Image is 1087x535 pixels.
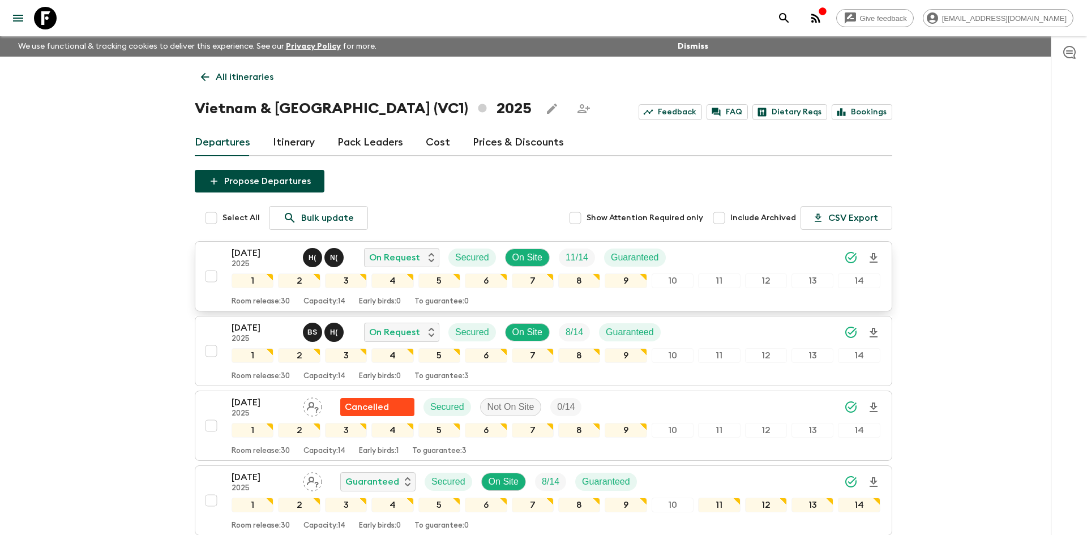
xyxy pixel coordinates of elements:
p: Early birds: 0 [359,297,401,306]
div: On Site [481,473,526,491]
div: 1 [232,423,273,438]
div: 6 [465,273,507,288]
svg: Download Onboarding [867,251,880,265]
p: Early birds: 1 [359,447,399,456]
button: [DATE]2025Bo Sowath, Hai (Le Mai) NhatOn RequestSecuredOn SiteTrip FillGuaranteed1234567891011121... [195,316,892,386]
div: 5 [418,498,460,512]
div: 13 [791,498,833,512]
button: Dismiss [675,38,711,54]
p: To guarantee: 0 [414,297,469,306]
p: [DATE] [232,246,294,260]
div: 5 [418,348,460,363]
div: 9 [605,423,647,438]
div: 4 [371,273,413,288]
button: menu [7,7,29,29]
div: 2 [278,423,320,438]
div: Secured [423,398,471,416]
p: H ( [330,328,338,337]
div: 6 [465,348,507,363]
div: Trip Fill [535,473,566,491]
p: H ( [309,253,316,262]
button: Edit this itinerary [541,97,563,120]
svg: Synced Successfully [844,251,858,264]
span: Assign pack leader [303,401,322,410]
p: 8 / 14 [542,475,559,489]
p: Cancelled [345,400,389,414]
div: 8 [558,273,600,288]
a: Feedback [639,104,702,120]
p: To guarantee: 3 [414,372,469,381]
a: Pack Leaders [337,129,403,156]
button: Propose Departures [195,170,324,192]
p: Secured [455,251,489,264]
div: 3 [325,273,367,288]
a: Dietary Reqs [752,104,827,120]
p: 2025 [232,260,294,269]
p: Capacity: 14 [303,372,345,381]
p: B S [307,328,318,337]
p: 2025 [232,409,294,418]
div: 11 [698,348,740,363]
div: 13 [791,348,833,363]
p: Early birds: 0 [359,372,401,381]
div: 10 [652,273,694,288]
div: 1 [232,498,273,512]
button: search adventures [773,7,795,29]
div: 10 [652,348,694,363]
div: 5 [418,273,460,288]
div: Trip Fill [550,398,581,416]
a: Cost [426,129,450,156]
p: Capacity: 14 [303,521,345,530]
div: 6 [465,498,507,512]
a: All itineraries [195,66,280,88]
a: Bookings [832,104,892,120]
p: Capacity: 14 [303,447,345,456]
svg: Download Onboarding [867,476,880,489]
p: [DATE] [232,396,294,409]
p: To guarantee: 3 [412,447,467,456]
div: 10 [652,498,694,512]
h1: Vietnam & [GEOGRAPHIC_DATA] (VC1) 2025 [195,97,532,120]
div: 7 [512,273,554,288]
div: 4 [371,498,413,512]
svg: Download Onboarding [867,401,880,414]
button: BSH( [303,323,346,342]
div: 2 [278,273,320,288]
p: Guaranteed [345,475,399,489]
div: 9 [605,348,647,363]
div: 12 [745,498,787,512]
div: Secured [448,249,496,267]
div: Flash Pack cancellation [340,398,414,416]
div: 14 [838,273,880,288]
div: On Site [505,249,550,267]
p: 2025 [232,335,294,344]
svg: Synced Successfully [844,326,858,339]
svg: Synced Successfully [844,400,858,414]
span: Assign pack leader [303,476,322,485]
div: Secured [448,323,496,341]
div: 2 [278,348,320,363]
p: Bulk update [301,211,354,225]
div: 6 [465,423,507,438]
p: Secured [431,475,465,489]
p: Guaranteed [582,475,630,489]
p: 8 / 14 [566,326,583,339]
div: 13 [791,423,833,438]
div: [EMAIL_ADDRESS][DOMAIN_NAME] [923,9,1073,27]
div: 14 [838,498,880,512]
p: On Site [489,475,519,489]
div: 9 [605,498,647,512]
p: [DATE] [232,321,294,335]
div: 13 [791,273,833,288]
div: 7 [512,348,554,363]
p: On Site [512,326,542,339]
div: 8 [558,348,600,363]
div: 10 [652,423,694,438]
span: [EMAIL_ADDRESS][DOMAIN_NAME] [936,14,1073,23]
div: 1 [232,348,273,363]
div: 8 [558,498,600,512]
button: H(N( [303,248,346,267]
button: [DATE]2025Hai (Le Mai) Nhat, Nak (Vong) SararatanakOn RequestSecuredOn SiteTrip FillGuaranteed123... [195,241,892,311]
div: 7 [512,498,554,512]
div: Secured [425,473,472,491]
